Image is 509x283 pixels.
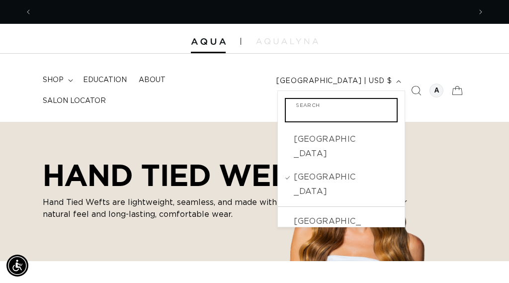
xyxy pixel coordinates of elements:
span: About [139,76,166,85]
span: [GEOGRAPHIC_DATA] | USD $ [276,76,392,87]
span: [GEOGRAPHIC_DATA] [294,214,361,243]
a: Salon Locator [37,91,112,111]
button: Previous announcement [17,2,39,21]
a: [GEOGRAPHIC_DATA] [278,128,405,166]
a: About [133,70,171,91]
span: [GEOGRAPHIC_DATA] [294,132,359,161]
a: [GEOGRAPHIC_DATA] [278,210,405,248]
p: Hand Tied Wefts are lightweight, seamless, and made with 100% Remy hair. Loved for their natural ... [43,196,421,220]
span: shop [43,76,64,85]
button: Next announcement [470,2,492,21]
iframe: Chat Widget [459,235,509,283]
span: [GEOGRAPHIC_DATA] [294,170,359,199]
summary: Search [405,80,427,101]
span: Salon Locator [43,96,106,105]
img: Aqua Hair Extensions [191,38,226,45]
div: Accessibility Menu [6,255,28,277]
h2: HAND TIED WEFT [43,158,421,192]
span: Education [83,76,127,85]
a: Education [77,70,133,91]
summary: shop [37,70,77,91]
a: [GEOGRAPHIC_DATA] [278,166,405,203]
img: aqualyna.com [256,38,318,44]
input: Search [286,99,397,121]
ul: Popular countries/regions [278,125,405,206]
button: [GEOGRAPHIC_DATA] | USD $ [270,72,405,91]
